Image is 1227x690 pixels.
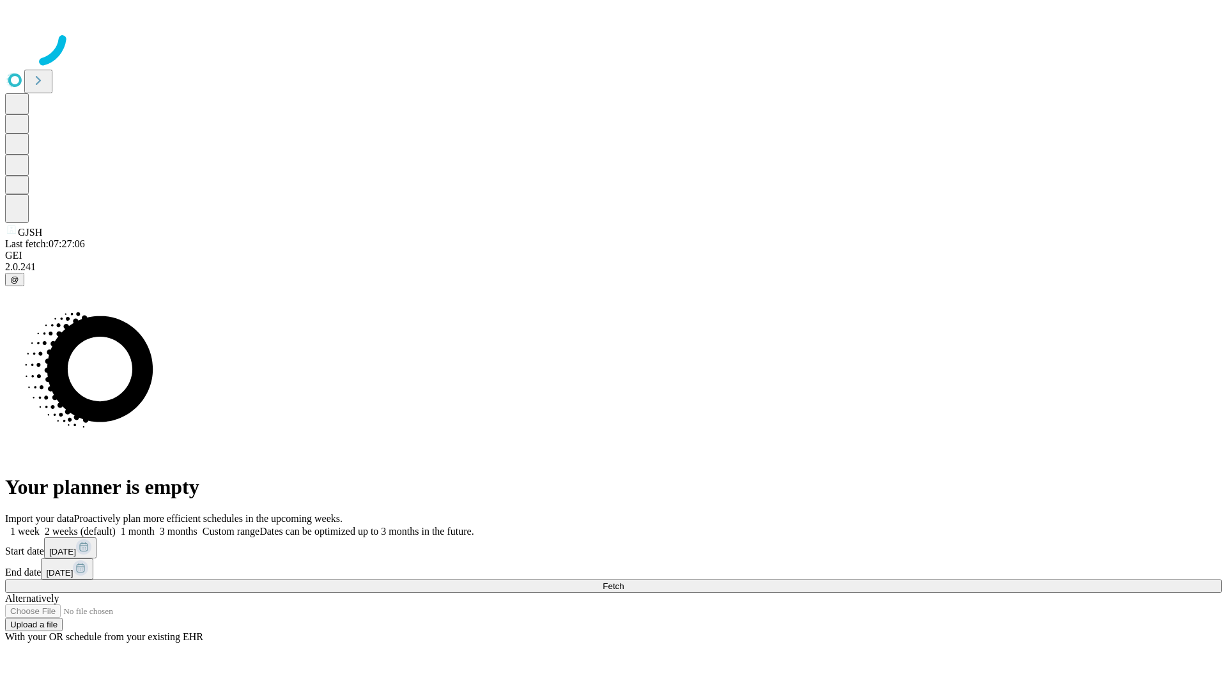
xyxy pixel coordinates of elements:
[5,513,74,524] span: Import your data
[5,261,1222,273] div: 2.0.241
[10,526,40,537] span: 1 week
[5,537,1222,558] div: Start date
[259,526,474,537] span: Dates can be optimized up to 3 months in the future.
[5,273,24,286] button: @
[5,475,1222,499] h1: Your planner is empty
[5,631,203,642] span: With your OR schedule from your existing EHR
[160,526,197,537] span: 3 months
[603,581,624,591] span: Fetch
[45,526,116,537] span: 2 weeks (default)
[5,558,1222,579] div: End date
[44,537,96,558] button: [DATE]
[5,618,63,631] button: Upload a file
[5,238,85,249] span: Last fetch: 07:27:06
[41,558,93,579] button: [DATE]
[74,513,343,524] span: Proactively plan more efficient schedules in the upcoming weeks.
[10,275,19,284] span: @
[5,593,59,604] span: Alternatively
[18,227,42,238] span: GJSH
[203,526,259,537] span: Custom range
[49,547,76,556] span: [DATE]
[121,526,155,537] span: 1 month
[46,568,73,578] span: [DATE]
[5,250,1222,261] div: GEI
[5,579,1222,593] button: Fetch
